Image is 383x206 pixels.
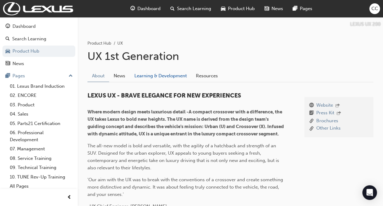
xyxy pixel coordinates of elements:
[130,70,191,82] a: Learning & Development
[221,5,225,13] span: car-icon
[117,40,123,47] li: UX
[130,5,135,13] span: guage-icon
[7,163,75,172] a: 09. Technical Training
[12,60,24,67] div: News
[309,102,314,110] span: www-icon
[137,5,161,12] span: Dashboard
[335,103,340,109] span: outbound-icon
[126,2,165,15] a: guage-iconDashboard
[271,5,283,12] span: News
[362,185,377,200] div: Open Intercom Messenger
[87,92,241,99] span: LEXUS UX - BRAVE ELEGANCE FOR NEW EXPERIENCES
[170,5,175,13] span: search-icon
[7,128,75,144] a: 06. Professional Development
[191,70,222,82] a: Resources
[12,72,25,79] div: Pages
[7,154,75,163] a: 08. Service Training
[309,125,314,132] span: link-icon
[2,70,75,82] button: Pages
[12,23,36,30] div: Dashboard
[5,36,10,42] span: search-icon
[2,20,75,70] button: DashboardSearch LearningProduct HubNews
[7,109,75,119] a: 04. Sales
[2,33,75,45] a: Search Learning
[228,5,255,12] span: Product Hub
[5,24,10,29] span: guage-icon
[177,5,211,12] span: Search Learning
[7,82,75,91] a: 01. Lexus Brand Induction
[260,2,288,15] a: news-iconNews
[5,49,10,54] span: car-icon
[293,5,297,13] span: pages-icon
[165,2,216,15] a: search-iconSearch Learning
[87,177,284,197] span: 'Our aim with the UX was to break with the conventions of a crossover and create something more d...
[87,50,373,63] h1: UX 1st Generation
[316,117,338,125] a: Brochures
[309,117,314,125] span: link-icon
[109,70,130,82] a: News
[12,35,46,42] div: Search Learning
[5,61,10,67] span: news-icon
[2,21,75,32] a: Dashboard
[309,109,314,117] span: booktick-icon
[2,46,75,57] a: Product Hub
[87,143,280,171] span: The all-new model is bold and versatile, with the agility of a hatchback and strength of an SUV. ...
[7,119,75,128] a: 05. Parts21 Certification
[264,5,269,13] span: news-icon
[3,2,73,15] img: Trak
[300,5,312,12] span: Pages
[7,172,75,182] a: 10. TUNE Rev-Up Training
[369,3,380,14] button: CC
[7,182,75,191] a: All Pages
[316,109,334,117] a: Press Kit
[316,125,341,132] a: Other Links
[7,100,75,110] a: 03. Product
[371,5,378,12] span: CC
[2,58,75,69] a: News
[5,73,10,79] span: pages-icon
[87,41,111,46] a: Product Hub
[7,144,75,154] a: 07. Management
[7,91,75,100] a: 02. ENCORE
[216,2,260,15] a: car-iconProduct Hub
[69,72,73,80] span: up-icon
[288,2,317,15] a: pages-iconPages
[67,194,72,201] span: prev-icon
[316,102,333,110] a: Website
[87,70,109,82] a: About
[350,21,381,28] p: LEXUS UX 200
[87,109,285,137] span: Where modern design meets luxurious detail -A compact crossover with a difference, the UX takes L...
[337,111,341,116] span: outbound-icon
